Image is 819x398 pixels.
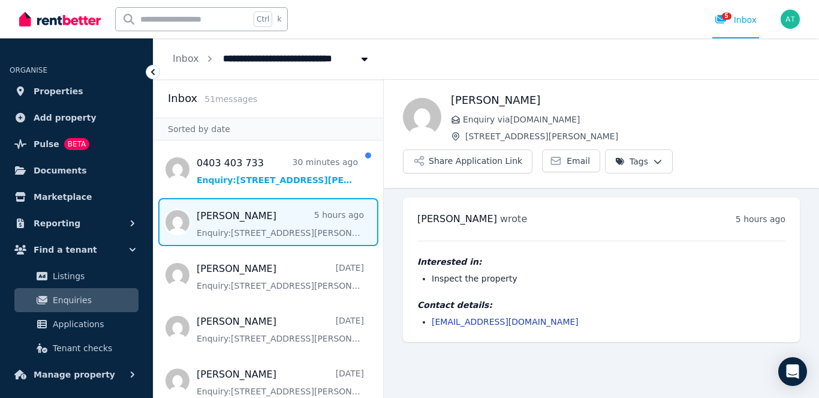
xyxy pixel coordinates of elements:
[64,138,89,150] span: BETA
[10,66,47,74] span: ORGANISE
[14,288,138,312] a: Enquiries
[34,137,59,151] span: Pulse
[417,213,497,225] span: [PERSON_NAME]
[10,106,143,130] a: Add property
[463,113,800,125] span: Enquiry via [DOMAIN_NAME]
[10,79,143,103] a: Properties
[14,264,138,288] a: Listings
[153,38,390,79] nav: Breadcrumb
[34,163,87,178] span: Documents
[14,336,138,360] a: Tenant checks
[10,363,143,387] button: Manage property
[197,156,358,186] a: 0403 403 73330 minutes agoEnquiry:[STREET_ADDRESS][PERSON_NAME].
[567,155,590,167] span: Email
[10,158,143,182] a: Documents
[19,10,101,28] img: RentBetter
[53,293,134,307] span: Enquiries
[432,317,579,327] a: [EMAIL_ADDRESS][DOMAIN_NAME]
[10,238,143,262] button: Find a tenant
[197,209,364,239] a: [PERSON_NAME]5 hours agoEnquiry:[STREET_ADDRESS][PERSON_NAME].
[417,256,785,268] h4: Interested in:
[34,110,97,125] span: Add property
[403,149,532,173] button: Share Application Link
[197,315,364,345] a: [PERSON_NAME][DATE]Enquiry:[STREET_ADDRESS][PERSON_NAME].
[432,273,785,285] li: Inspect the property
[197,367,364,397] a: [PERSON_NAME][DATE]Enquiry:[STREET_ADDRESS][PERSON_NAME].
[542,149,600,172] a: Email
[34,367,115,382] span: Manage property
[34,84,83,98] span: Properties
[10,132,143,156] a: PulseBETA
[403,98,441,136] img: Meg Pressling
[53,341,134,355] span: Tenant checks
[34,216,80,231] span: Reporting
[168,90,197,107] h2: Inbox
[736,214,785,224] time: 5 hours ago
[204,94,257,104] span: 51 message s
[197,262,364,292] a: [PERSON_NAME][DATE]Enquiry:[STREET_ADDRESS][PERSON_NAME].
[715,14,757,26] div: Inbox
[451,92,800,109] h1: [PERSON_NAME]
[34,243,97,257] span: Find a tenant
[781,10,800,29] img: Anton Tonev
[173,53,199,64] a: Inbox
[153,118,383,140] div: Sorted by date
[722,13,731,20] span: 5
[53,269,134,283] span: Listings
[465,130,800,142] span: [STREET_ADDRESS][PERSON_NAME]
[254,11,272,27] span: Ctrl
[53,317,134,331] span: Applications
[778,357,807,386] div: Open Intercom Messenger
[10,211,143,235] button: Reporting
[605,149,673,173] button: Tags
[34,190,92,204] span: Marketplace
[277,14,281,24] span: k
[14,312,138,336] a: Applications
[10,185,143,209] a: Marketplace
[500,213,527,225] span: wrote
[615,155,648,167] span: Tags
[417,299,785,311] h4: Contact details:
